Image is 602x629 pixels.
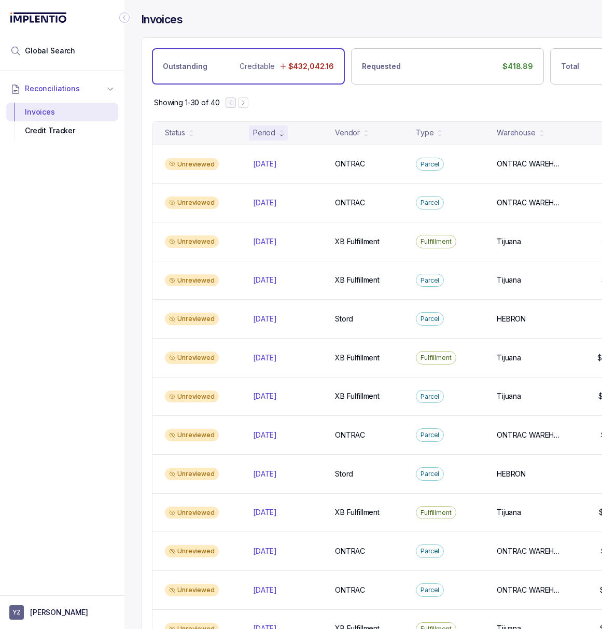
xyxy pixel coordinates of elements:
div: Unreviewed [165,468,219,480]
p: Tijuana [497,236,521,247]
div: Period [253,128,275,138]
p: ONTRAC WAREHOUSE [497,198,563,208]
p: [DATE] [253,314,277,324]
div: Unreviewed [165,545,219,557]
div: Collapse Icon [118,11,131,24]
p: Tijuana [497,353,521,363]
p: [DATE] [253,507,277,518]
p: [DATE] [253,353,277,363]
div: Type [416,128,433,138]
p: $432,042.16 [288,61,334,72]
p: ONTRAC [335,159,365,169]
p: Parcel [421,314,439,324]
p: Tijuana [497,507,521,518]
p: HEBRON [497,469,526,479]
p: XB Fulfillment [335,236,380,247]
p: Parcel [421,469,439,479]
button: Reconciliations [6,77,118,100]
button: User initials[PERSON_NAME] [9,605,115,620]
p: [DATE] [253,198,277,208]
p: ONTRAC [335,430,365,440]
p: ONTRAC [335,585,365,595]
p: Fulfillment [421,353,452,363]
p: Fulfillment [421,508,452,518]
p: Outstanding [163,61,207,72]
p: Fulfillment [421,236,452,247]
p: [DATE] [253,469,277,479]
p: [DATE] [253,430,277,440]
p: Parcel [421,198,439,208]
p: Tijuana [497,275,521,285]
p: ONTRAC WAREHOUSE [497,430,563,440]
div: Unreviewed [165,158,219,171]
div: Unreviewed [165,313,219,325]
p: Tijuana [497,391,521,401]
div: Unreviewed [165,352,219,364]
p: HEBRON [497,314,526,324]
div: Status [165,128,185,138]
p: Showing 1-30 of 40 [154,97,219,108]
div: Warehouse [497,128,536,138]
p: Parcel [421,275,439,286]
p: Parcel [421,585,439,595]
p: Parcel [421,430,439,440]
p: ONTRAC [335,198,365,208]
span: Global Search [25,46,75,56]
p: ONTRAC WAREHOUSE [497,585,563,595]
div: Remaining page entries [154,97,219,108]
p: [DATE] [253,585,277,595]
p: [PERSON_NAME] [30,607,88,618]
p: Stord [335,314,353,324]
h4: Invoices [141,12,183,27]
div: Unreviewed [165,274,219,287]
button: Next Page [238,97,248,108]
span: Reconciliations [25,83,80,94]
div: Reconciliations [6,101,118,143]
div: Vendor [335,128,360,138]
p: XB Fulfillment [335,353,380,363]
div: Unreviewed [165,507,219,519]
p: XB Fulfillment [335,275,380,285]
div: Credit Tracker [15,121,110,140]
p: [DATE] [253,275,277,285]
p: ONTRAC [335,546,365,556]
div: Unreviewed [165,235,219,248]
p: ONTRAC WAREHOUSE [497,546,563,556]
p: Stord [335,469,353,479]
p: [DATE] [253,159,277,169]
span: User initials [9,605,24,620]
div: Unreviewed [165,197,219,209]
div: Unreviewed [165,429,219,441]
div: Invoices [15,103,110,121]
p: Requested [362,61,401,72]
p: [DATE] [253,391,277,401]
p: ONTRAC WAREHOUSE [497,159,563,169]
div: Unreviewed [165,584,219,596]
p: XB Fulfillment [335,391,380,401]
p: $418.89 [502,61,533,72]
p: Creditable [240,61,275,72]
p: Parcel [421,392,439,402]
p: Total [561,61,579,72]
p: [DATE] [253,236,277,247]
div: Unreviewed [165,390,219,403]
p: Parcel [421,159,439,170]
p: XB Fulfillment [335,507,380,518]
p: Parcel [421,546,439,556]
p: [DATE] [253,546,277,556]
